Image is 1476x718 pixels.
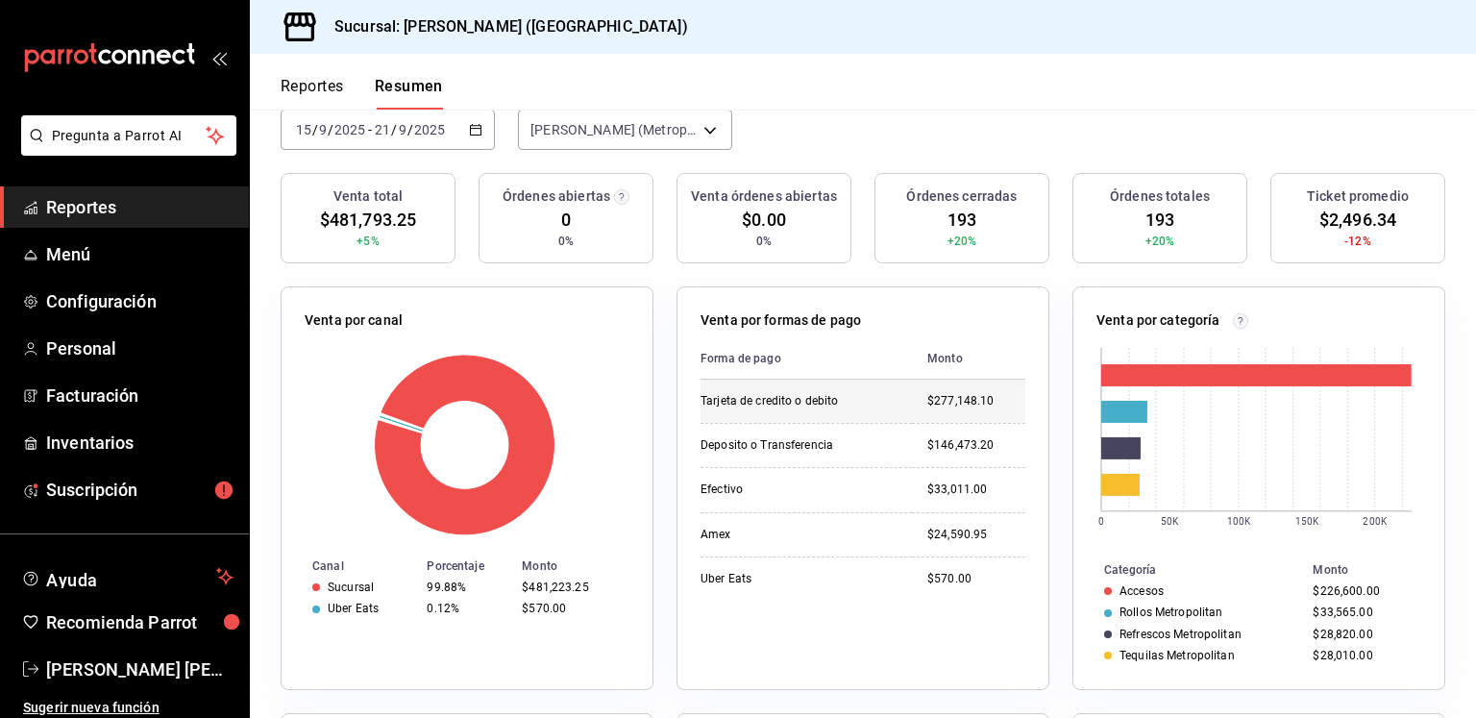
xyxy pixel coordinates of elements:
[281,77,344,110] button: Reportes
[46,477,234,503] span: Suscripción
[522,581,622,594] div: $481,223.25
[295,122,312,137] input: --
[1119,606,1222,619] div: Rollos Metropolitan
[328,122,333,137] span: /
[701,310,861,331] p: Venta por formas de pago
[312,122,318,137] span: /
[23,698,234,718] span: Sugerir nueva función
[947,233,977,250] span: +20%
[561,207,571,233] span: 0
[691,186,837,207] h3: Venta órdenes abiertas
[333,122,366,137] input: ----
[558,233,574,250] span: 0%
[701,437,893,454] div: Deposito o Transferencia
[427,581,506,594] div: 99.88%
[927,571,1025,587] div: $570.00
[305,310,403,331] p: Venta por canal
[46,194,234,220] span: Reportes
[374,122,391,137] input: --
[281,77,443,110] div: navigation tabs
[419,556,514,577] th: Porcentaje
[1119,584,1164,598] div: Accesos
[368,122,372,137] span: -
[1145,207,1174,233] span: 193
[1119,628,1242,641] div: Refrescos Metropolitan
[46,288,234,314] span: Configuración
[1119,649,1235,662] div: Tequilas Metropolitan
[211,50,227,65] button: open_drawer_menu
[46,383,234,409] span: Facturación
[701,338,912,380] th: Forma de pago
[320,207,416,233] span: $481,793.25
[1344,233,1371,250] span: -12%
[1227,516,1251,527] text: 100K
[1073,559,1305,581] th: Categoría
[522,602,622,615] div: $570.00
[742,207,786,233] span: $0.00
[282,556,419,577] th: Canal
[46,656,234,682] span: [PERSON_NAME] [PERSON_NAME]
[1313,606,1414,619] div: $33,565.00
[13,139,236,160] a: Pregunta a Parrot AI
[530,120,697,139] span: [PERSON_NAME] (Metropolitan)
[947,207,976,233] span: 193
[1161,516,1179,527] text: 50K
[701,571,893,587] div: Uber Eats
[912,338,1025,380] th: Monto
[1313,649,1414,662] div: $28,010.00
[1305,559,1444,581] th: Monto
[407,122,413,137] span: /
[21,115,236,156] button: Pregunta a Parrot AI
[906,186,1017,207] h3: Órdenes cerradas
[1307,186,1409,207] h3: Ticket promedio
[46,241,234,267] span: Menú
[927,437,1025,454] div: $146,473.20
[1364,516,1388,527] text: 200K
[756,233,772,250] span: 0%
[328,581,374,594] div: Sucursal
[1313,628,1414,641] div: $28,820.00
[927,482,1025,498] div: $33,011.00
[46,335,234,361] span: Personal
[319,15,688,38] h3: Sucursal: [PERSON_NAME] ([GEOGRAPHIC_DATA])
[1098,516,1104,527] text: 0
[1319,207,1396,233] span: $2,496.34
[46,609,234,635] span: Recomienda Parrot
[927,393,1025,409] div: $277,148.10
[503,186,610,207] h3: Órdenes abiertas
[46,430,234,456] span: Inventarios
[391,122,397,137] span: /
[1295,516,1319,527] text: 150K
[1110,186,1210,207] h3: Órdenes totales
[398,122,407,137] input: --
[1096,310,1220,331] p: Venta por categoría
[1145,233,1175,250] span: +20%
[52,126,207,146] span: Pregunta a Parrot AI
[333,186,403,207] h3: Venta total
[357,233,379,250] span: +5%
[514,556,652,577] th: Monto
[701,482,893,498] div: Efectivo
[701,527,893,543] div: Amex
[427,602,506,615] div: 0.12%
[413,122,446,137] input: ----
[328,602,379,615] div: Uber Eats
[318,122,328,137] input: --
[46,565,209,588] span: Ayuda
[701,393,893,409] div: Tarjeta de credito o debito
[375,77,443,110] button: Resumen
[1313,584,1414,598] div: $226,600.00
[927,527,1025,543] div: $24,590.95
